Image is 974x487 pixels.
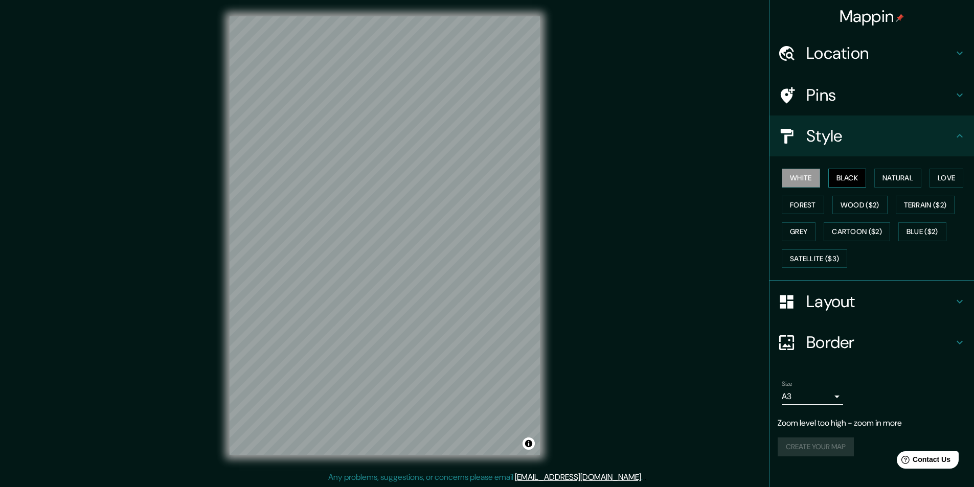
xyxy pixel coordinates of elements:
[806,126,954,146] h4: Style
[782,380,792,388] label: Size
[824,222,890,241] button: Cartoon ($2)
[523,437,535,450] button: Toggle attribution
[782,222,816,241] button: Grey
[643,471,644,483] div: .
[778,417,966,429] p: Zoom level too high - zoom in more
[832,196,888,215] button: Wood ($2)
[644,471,646,483] div: .
[806,43,954,63] h4: Location
[769,115,974,156] div: Style
[782,388,843,405] div: A3
[828,169,867,188] button: Black
[782,196,824,215] button: Forest
[806,85,954,105] h4: Pins
[769,75,974,115] div: Pins
[896,196,955,215] button: Terrain ($2)
[328,471,643,483] p: Any problems, suggestions, or concerns please email .
[806,291,954,312] h4: Layout
[898,222,946,241] button: Blue ($2)
[896,14,904,22] img: pin-icon.png
[515,472,641,482] a: [EMAIL_ADDRESS][DOMAIN_NAME]
[230,16,540,455] canvas: Map
[806,332,954,353] h4: Border
[883,447,963,476] iframe: Help widget launcher
[930,169,963,188] button: Love
[769,281,974,322] div: Layout
[769,33,974,74] div: Location
[874,169,921,188] button: Natural
[782,249,847,268] button: Satellite ($3)
[769,322,974,363] div: Border
[782,169,820,188] button: White
[840,6,904,27] h4: Mappin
